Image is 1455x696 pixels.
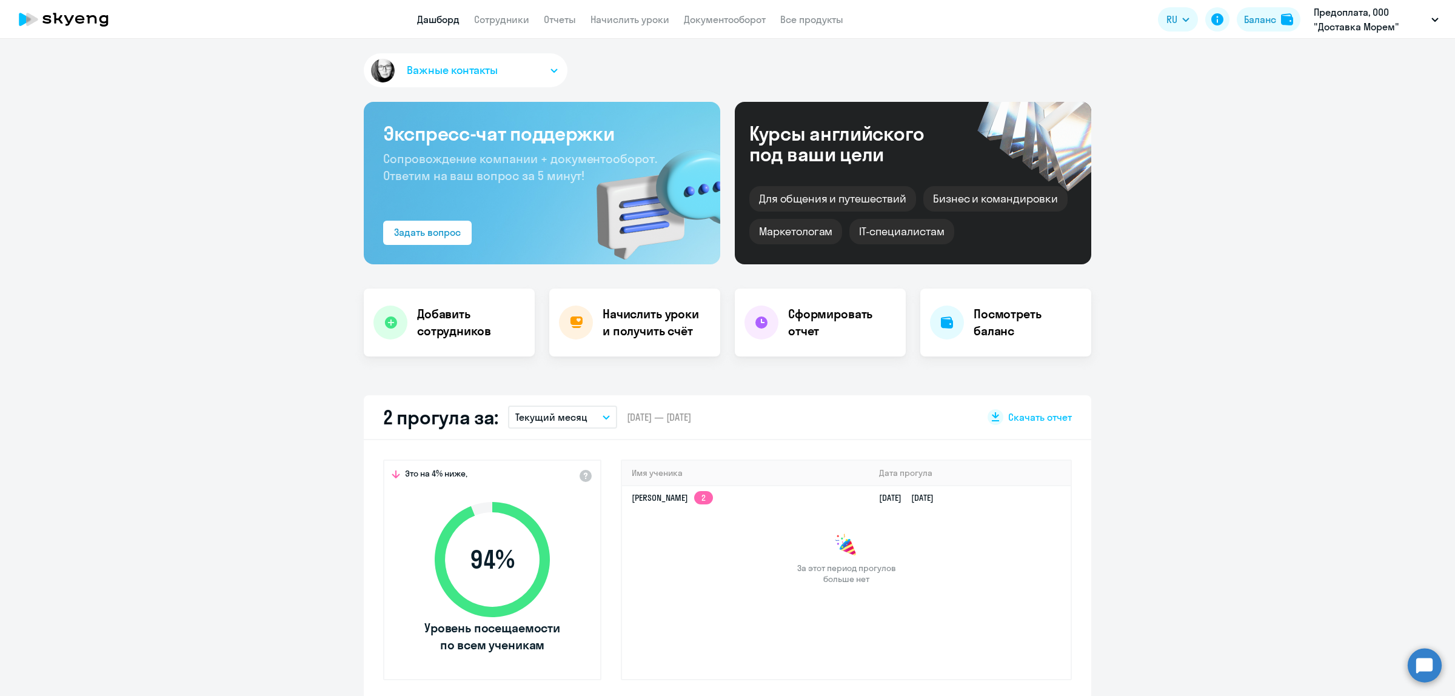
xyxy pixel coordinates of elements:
[849,219,954,244] div: IT-специалистам
[1158,7,1198,32] button: RU
[1314,5,1427,34] p: Предоплата, ООО "Доставка Морем"
[383,151,657,183] span: Сопровождение компании + документооборот. Ответим на ваш вопрос за 5 минут!
[364,53,567,87] button: Важные контакты
[632,492,713,503] a: [PERSON_NAME]2
[369,56,397,85] img: avatar
[515,410,587,424] p: Текущий месяц
[405,468,467,483] span: Это на 4% ниже,
[788,306,896,340] h4: Сформировать отчет
[603,306,708,340] h4: Начислить уроки и получить счёт
[423,545,562,574] span: 94 %
[383,221,472,245] button: Задать вопрос
[590,13,669,25] a: Начислить уроки
[923,186,1068,212] div: Бизнес и командировки
[684,13,766,25] a: Документооборот
[694,491,713,504] app-skyeng-badge: 2
[749,186,916,212] div: Для общения и путешествий
[579,128,720,264] img: bg-img
[383,405,498,429] h2: 2 прогула за:
[407,62,498,78] span: Важные контакты
[474,13,529,25] a: Сотрудники
[749,219,842,244] div: Маркетологам
[394,225,461,239] div: Задать вопрос
[1166,12,1177,27] span: RU
[1237,7,1300,32] button: Балансbalance
[383,121,701,146] h3: Экспресс-чат поддержки
[974,306,1082,340] h4: Посмотреть баланс
[749,123,957,164] div: Курсы английского под ваши цели
[1244,12,1276,27] div: Баланс
[622,461,869,486] th: Имя ученика
[780,13,843,25] a: Все продукты
[544,13,576,25] a: Отчеты
[417,306,525,340] h4: Добавить сотрудников
[869,461,1071,486] th: Дата прогула
[1008,410,1072,424] span: Скачать отчет
[834,534,858,558] img: congrats
[627,410,691,424] span: [DATE] — [DATE]
[795,563,897,584] span: За этот период прогулов больше нет
[423,620,562,654] span: Уровень посещаемости по всем ученикам
[879,492,943,503] a: [DATE][DATE]
[508,406,617,429] button: Текущий месяц
[417,13,460,25] a: Дашборд
[1281,13,1293,25] img: balance
[1308,5,1445,34] button: Предоплата, ООО "Доставка Морем"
